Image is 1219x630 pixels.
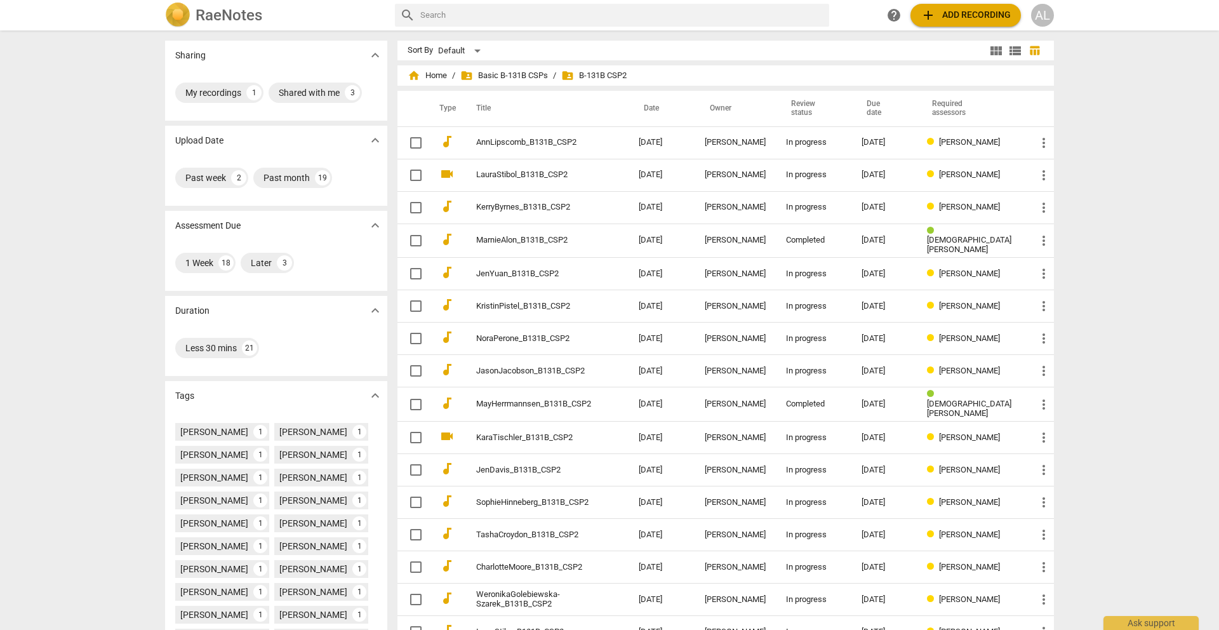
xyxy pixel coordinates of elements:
[939,465,1000,474] span: [PERSON_NAME]
[476,530,593,540] a: TashaCroydon_B131B_CSP2
[175,219,241,232] p: Assessment Due
[939,170,1000,179] span: [PERSON_NAME]
[253,448,267,462] div: 1
[352,425,366,439] div: 1
[989,43,1004,58] span: view_module
[939,366,1000,375] span: [PERSON_NAME]
[366,46,385,65] button: Show more
[352,585,366,599] div: 1
[253,608,267,622] div: 1
[561,69,627,82] span: B-131B CSP2
[939,562,1000,572] span: [PERSON_NAME]
[180,586,248,598] div: [PERSON_NAME]
[629,519,695,551] td: [DATE]
[279,563,347,575] div: [PERSON_NAME]
[439,199,455,214] span: audiotrack
[629,454,695,486] td: [DATE]
[185,86,241,99] div: My recordings
[862,595,907,605] div: [DATE]
[786,334,841,344] div: In progress
[862,334,907,344] div: [DATE]
[1036,266,1051,281] span: more_vert
[776,91,851,126] th: Review status
[1006,41,1025,60] button: List view
[253,516,267,530] div: 1
[368,133,383,148] span: expand_more
[927,202,939,211] span: Review status: in progress
[366,131,385,150] button: Show more
[352,562,366,576] div: 1
[705,302,766,311] div: [PERSON_NAME]
[439,526,455,541] span: audiotrack
[366,216,385,235] button: Show more
[629,290,695,323] td: [DATE]
[786,170,841,180] div: In progress
[476,236,593,245] a: MarnieAlon_B131B_CSP2
[352,608,366,622] div: 1
[439,166,455,182] span: videocam
[408,46,433,55] div: Sort By
[253,425,267,439] div: 1
[253,539,267,553] div: 1
[165,3,385,28] a: LogoRaeNotes
[352,539,366,553] div: 1
[476,302,593,311] a: KristinPistel_B131B_CSP2
[862,530,907,540] div: [DATE]
[1036,331,1051,346] span: more_vert
[476,203,593,212] a: KerryByrnes_B131B_CSP2
[1036,560,1051,575] span: more_vert
[180,448,248,461] div: [PERSON_NAME]
[368,48,383,63] span: expand_more
[476,563,593,572] a: CharlotteMoore_B131B_CSP2
[862,302,907,311] div: [DATE]
[862,269,907,279] div: [DATE]
[927,389,939,399] span: Review status: completed
[862,498,907,507] div: [DATE]
[1031,4,1054,27] div: AL
[862,138,907,147] div: [DATE]
[180,426,248,438] div: [PERSON_NAME]
[180,563,248,575] div: [PERSON_NAME]
[705,203,766,212] div: [PERSON_NAME]
[1036,592,1051,607] span: more_vert
[345,85,360,100] div: 3
[851,91,917,126] th: Due date
[939,137,1000,147] span: [PERSON_NAME]
[476,433,593,443] a: KaraTischler_B131B_CSP2
[927,562,939,572] span: Review status: in progress
[366,386,385,405] button: Show more
[180,517,248,530] div: [PERSON_NAME]
[862,236,907,245] div: [DATE]
[366,301,385,320] button: Show more
[629,191,695,224] td: [DATE]
[862,399,907,409] div: [DATE]
[461,91,629,126] th: Title
[439,591,455,606] span: audiotrack
[927,366,939,375] span: Review status: in progress
[927,170,939,179] span: Review status: in progress
[180,608,248,621] div: [PERSON_NAME]
[279,517,347,530] div: [PERSON_NAME]
[883,4,905,27] a: Help
[862,203,907,212] div: [DATE]
[175,304,210,318] p: Duration
[927,269,939,278] span: Review status: in progress
[927,594,939,604] span: Review status: in progress
[927,465,939,474] span: Review status: in progress
[352,493,366,507] div: 1
[786,366,841,376] div: In progress
[629,126,695,159] td: [DATE]
[886,8,902,23] span: help
[629,323,695,355] td: [DATE]
[253,562,267,576] div: 1
[862,466,907,475] div: [DATE]
[476,498,593,507] a: SophieHinneberg_B131B_CSP2
[439,429,455,444] span: videocam
[368,388,383,403] span: expand_more
[279,494,347,507] div: [PERSON_NAME]
[1036,527,1051,542] span: more_vert
[196,6,262,24] h2: RaeNotes
[439,396,455,411] span: audiotrack
[1036,233,1051,248] span: more_vert
[705,563,766,572] div: [PERSON_NAME]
